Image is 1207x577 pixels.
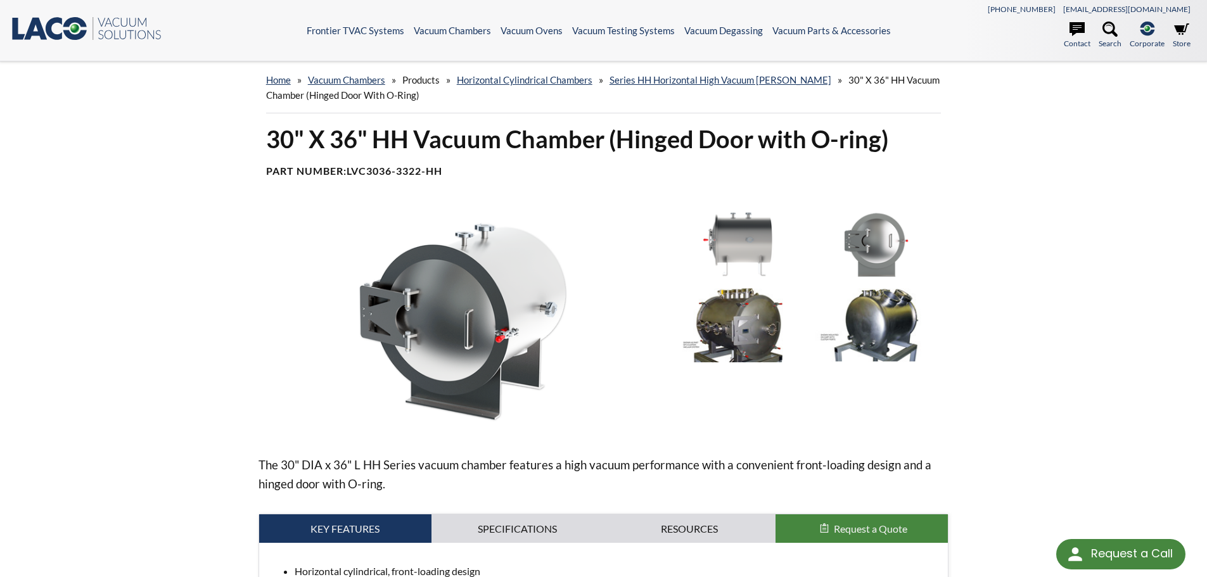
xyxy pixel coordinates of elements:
span: 30" X 36" HH Vacuum Chamber (Hinged Door with O-ring) [266,74,940,101]
img: LVC3036-3322-HH Vacuum Chamber, right side view [672,208,804,282]
img: LVC2430-3322-HH Horizontal Vacuum Chamber Hinged Door, right side angle view [259,208,663,435]
a: Contact [1064,22,1090,49]
a: Vacuum Ovens [501,25,563,36]
a: Vacuum Testing Systems [572,25,675,36]
a: [EMAIL_ADDRESS][DOMAIN_NAME] [1063,4,1191,14]
div: » » » » » [266,62,942,113]
b: LVC3036-3322-HH [347,165,442,177]
button: Request a Quote [776,514,948,543]
a: home [266,74,291,86]
a: Vacuum Chambers [414,25,491,36]
a: Specifications [431,514,604,543]
span: Products [402,74,440,86]
a: Search [1099,22,1121,49]
img: LVC3036-3322-HH Vacuum Chamber Hinged Door, front view [810,208,942,282]
img: LVC3036-3322-HH with Custom Ports on Cart, rear angle view [810,288,942,362]
p: The 30" DIA x 36" L HH Series vacuum chamber features a high vacuum performance with a convenient... [259,455,949,493]
img: Custom Vacuum Chamber with Dual Doors and Custom Ports, left side angle view [672,288,804,362]
a: Series HH Horizontal High Vacuum [PERSON_NAME] [610,74,831,86]
h1: 30" X 36" HH Vacuum Chamber (Hinged Door with O-ring) [266,124,942,155]
span: Corporate [1130,37,1165,49]
span: Request a Quote [834,523,907,535]
a: Vacuum Parts & Accessories [772,25,891,36]
a: [PHONE_NUMBER] [988,4,1056,14]
a: Horizontal Cylindrical Chambers [457,74,592,86]
h4: Part Number: [266,165,942,178]
a: Key Features [259,514,431,543]
a: Frontier TVAC Systems [307,25,404,36]
a: Vacuum Chambers [308,74,385,86]
a: Resources [604,514,776,543]
div: Request a Call [1056,539,1185,569]
div: Request a Call [1091,539,1173,568]
a: Vacuum Degassing [684,25,763,36]
a: Store [1173,22,1191,49]
img: round button [1065,544,1085,564]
